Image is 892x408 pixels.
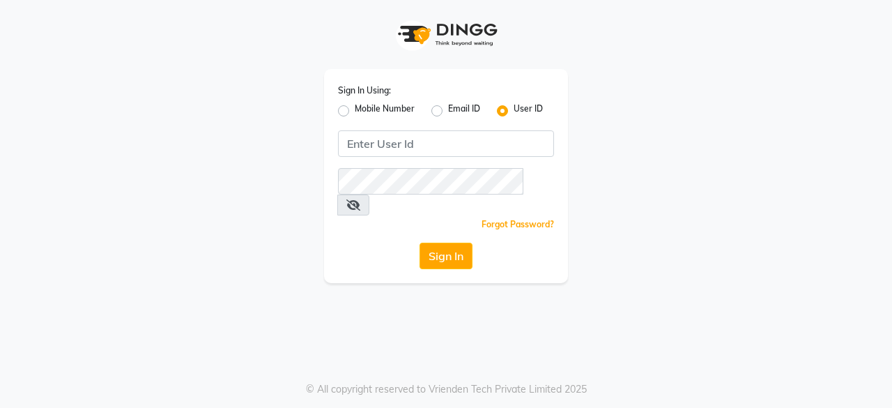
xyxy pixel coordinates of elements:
a: Forgot Password? [482,219,554,229]
label: Sign In Using: [338,84,391,97]
img: logo1.svg [390,14,502,55]
label: Mobile Number [355,103,415,119]
input: Username [338,130,554,157]
label: Email ID [448,103,480,119]
label: User ID [514,103,543,119]
input: Username [338,168,523,195]
button: Sign In [420,243,472,269]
